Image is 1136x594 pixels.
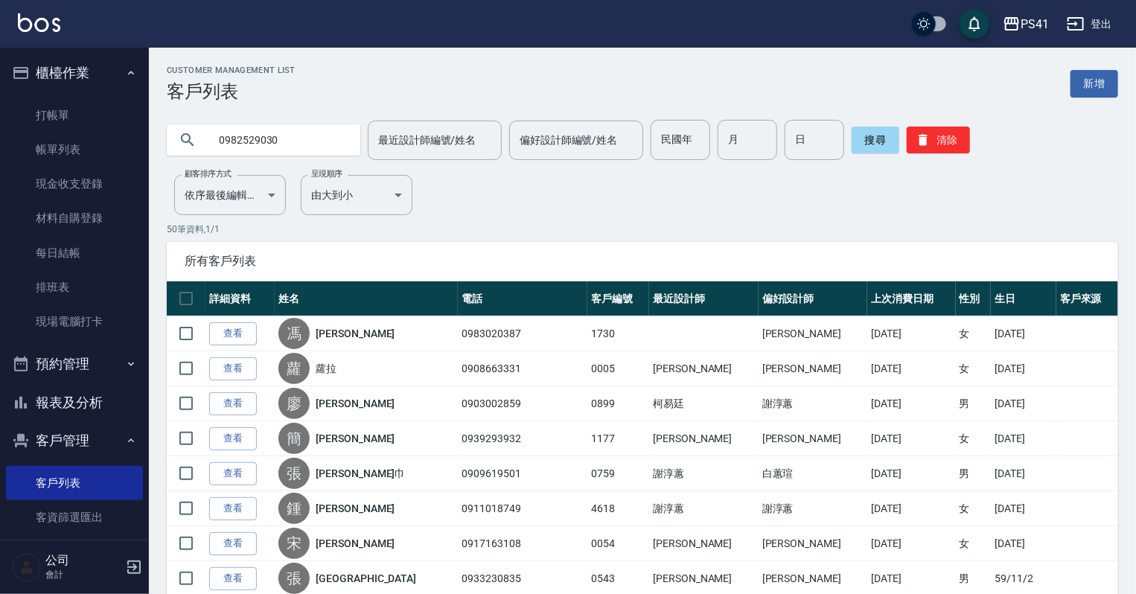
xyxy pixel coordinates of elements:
[1056,281,1118,316] th: 客戶來源
[278,458,310,489] div: 張
[587,316,649,351] td: 1730
[956,351,992,386] td: 女
[991,386,1056,421] td: [DATE]
[991,281,1056,316] th: 生日
[209,567,257,590] a: 查看
[960,9,989,39] button: save
[991,491,1056,526] td: [DATE]
[587,456,649,491] td: 0759
[867,386,955,421] td: [DATE]
[759,281,868,316] th: 偏好設計師
[458,316,587,351] td: 0983020387
[587,281,649,316] th: 客戶編號
[278,353,310,384] div: 蘿
[649,421,759,456] td: [PERSON_NAME]
[301,175,412,215] div: 由大到小
[316,361,336,376] a: 蘿拉
[867,351,955,386] td: [DATE]
[587,491,649,526] td: 4618
[956,386,992,421] td: 男
[6,534,143,569] a: 卡券管理
[278,318,310,349] div: 馮
[867,491,955,526] td: [DATE]
[6,345,143,383] button: 預約管理
[209,462,257,485] a: 查看
[209,392,257,415] a: 查看
[759,351,868,386] td: [PERSON_NAME]
[45,553,121,568] h5: 公司
[278,388,310,419] div: 廖
[316,571,416,586] a: [GEOGRAPHIC_DATA]
[649,386,759,421] td: 柯易廷
[867,421,955,456] td: [DATE]
[185,254,1100,269] span: 所有客戶列表
[185,168,232,179] label: 顧客排序方式
[6,167,143,201] a: 現金收支登錄
[587,526,649,561] td: 0054
[316,536,395,551] a: [PERSON_NAME]
[587,421,649,456] td: 1177
[316,431,395,446] a: [PERSON_NAME]
[278,528,310,559] div: 宋
[6,500,143,534] a: 客資篩選匯出
[167,81,296,102] h3: 客戶列表
[956,281,992,316] th: 性別
[6,201,143,235] a: 材料自購登錄
[209,497,257,520] a: 查看
[316,396,395,411] a: [PERSON_NAME]
[1061,10,1118,38] button: 登出
[208,120,348,160] input: 搜尋關鍵字
[991,316,1056,351] td: [DATE]
[759,526,868,561] td: [PERSON_NAME]
[759,316,868,351] td: [PERSON_NAME]
[316,501,395,516] a: [PERSON_NAME]
[6,54,143,92] button: 櫃檯作業
[209,532,257,555] a: 查看
[649,491,759,526] td: 謝淳蕙
[6,383,143,422] button: 報表及分析
[275,281,458,316] th: 姓名
[458,386,587,421] td: 0903002859
[759,491,868,526] td: 謝淳蕙
[12,552,42,582] img: Person
[587,386,649,421] td: 0899
[956,526,992,561] td: 女
[316,326,395,341] a: [PERSON_NAME]
[867,316,955,351] td: [DATE]
[759,386,868,421] td: 謝淳蕙
[991,421,1056,456] td: [DATE]
[956,316,992,351] td: 女
[458,456,587,491] td: 0909619501
[991,456,1056,491] td: [DATE]
[311,168,342,179] label: 呈現順序
[956,456,992,491] td: 男
[174,175,286,215] div: 依序最後編輯時間
[6,304,143,339] a: 現場電腦打卡
[956,491,992,526] td: 女
[458,421,587,456] td: 0939293932
[649,526,759,561] td: [PERSON_NAME]
[6,132,143,167] a: 帳單列表
[759,421,868,456] td: [PERSON_NAME]
[649,281,759,316] th: 最近設計師
[6,98,143,132] a: 打帳單
[956,421,992,456] td: 女
[278,493,310,524] div: 鍾
[458,351,587,386] td: 0908663331
[6,270,143,304] a: 排班表
[6,421,143,460] button: 客戶管理
[167,223,1118,236] p: 50 筆資料, 1 / 1
[209,357,257,380] a: 查看
[458,491,587,526] td: 0911018749
[867,281,955,316] th: 上次消費日期
[991,351,1056,386] td: [DATE]
[278,563,310,594] div: 張
[458,281,587,316] th: 電話
[316,466,405,481] a: [PERSON_NAME]巾
[167,66,296,75] h2: Customer Management List
[1070,70,1118,98] a: 新增
[997,9,1055,39] button: PS41
[991,526,1056,561] td: [DATE]
[587,351,649,386] td: 0005
[759,456,868,491] td: 白蕙瑄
